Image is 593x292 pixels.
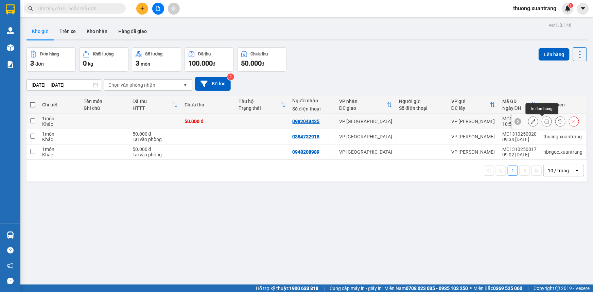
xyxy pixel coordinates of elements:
[339,119,392,124] div: VP [GEOGRAPHIC_DATA]
[168,3,180,15] button: aim
[539,48,570,61] button: Lên hàng
[213,61,215,67] span: đ
[133,99,173,104] div: Đã thu
[251,52,268,56] div: Chưa thu
[565,5,571,12] img: icon-new-feature
[339,105,387,111] div: ĐC giao
[289,286,318,291] strong: 1900 633 818
[7,231,14,239] img: warehouse-icon
[42,116,77,121] div: 1 món
[6,4,15,15] img: logo-vxr
[502,137,537,142] div: 09:34 [DATE]
[451,119,495,124] div: VP [PERSON_NAME]
[81,23,113,39] button: Kho nhận
[42,131,77,137] div: 1 món
[185,119,232,124] div: 50.000 đ
[508,4,562,13] span: thuong.xuantrang
[7,262,14,269] span: notification
[133,131,178,137] div: 50.000 đ
[451,99,490,104] div: VP gửi
[293,119,320,124] div: 0982043425
[132,47,181,72] button: Số lượng3món
[330,285,383,292] span: Cung cấp máy in - giấy in:
[7,27,14,34] img: warehouse-icon
[293,134,320,139] div: 0384732918
[136,3,148,15] button: plus
[549,21,572,29] div: ver 1.8.146
[241,59,262,67] span: 50.000
[502,147,537,152] div: MC1310250017
[133,152,178,157] div: Tại văn phòng
[543,134,583,139] div: thuong.xuantrang
[188,59,213,67] span: 100.000
[399,105,444,111] div: Số điện thoại
[502,121,537,127] div: 10:53 [DATE]
[502,152,537,157] div: 09:02 [DATE]
[237,47,286,72] button: Chưa thu50.000đ
[324,285,325,292] span: |
[133,147,178,152] div: 50.000 đ
[339,134,392,139] div: VP [GEOGRAPHIC_DATA]
[256,285,318,292] span: Hỗ trợ kỹ thuật:
[580,5,586,12] span: caret-down
[339,149,392,155] div: VP [GEOGRAPHIC_DATA]
[543,149,583,155] div: hbngoc.xuantrang
[227,73,234,80] sup: 2
[108,82,155,88] div: Chọn văn phòng nhận
[577,3,589,15] button: caret-down
[548,167,569,174] div: 10 / trang
[54,23,81,39] button: Trên xe
[473,285,522,292] span: Miền Bắc
[185,47,234,72] button: Đã thu100.000đ
[42,147,77,152] div: 1 món
[171,6,176,11] span: aim
[555,286,560,291] span: copyright
[502,116,537,121] div: MC1310250029
[384,285,468,292] span: Miền Nam
[399,99,444,104] div: Người gửi
[185,102,232,107] div: Chưa thu
[42,137,77,142] div: Khác
[79,47,128,72] button: Khối lượng0kg
[7,44,14,51] img: warehouse-icon
[136,59,139,67] span: 3
[28,6,33,11] span: search
[182,82,188,88] svg: open
[88,61,93,67] span: kg
[239,105,280,111] div: Trạng thái
[27,23,54,39] button: Kho gửi
[470,287,472,290] span: ⚪️
[493,286,522,291] strong: 0369 525 060
[7,247,14,254] span: question-circle
[140,6,145,11] span: plus
[129,96,181,114] th: Toggle SortBy
[499,96,540,114] th: Toggle SortBy
[569,3,573,8] sup: 1
[145,52,163,56] div: Số lượng
[574,168,580,173] svg: open
[336,96,396,114] th: Toggle SortBy
[502,131,537,137] div: MC1310250020
[30,59,34,67] span: 3
[527,285,528,292] span: |
[133,137,178,142] div: Tại văn phòng
[195,77,231,91] button: Bộ lọc
[451,134,495,139] div: VP [PERSON_NAME]
[27,80,101,90] input: Select a date range.
[448,96,499,114] th: Toggle SortBy
[40,52,59,56] div: Đơn hàng
[502,105,531,111] div: Ngày ĐH
[339,99,387,104] div: VP nhận
[35,61,44,67] span: đơn
[133,105,173,111] div: HTTT
[543,102,583,107] div: Nhân viên
[508,166,518,176] button: 1
[37,5,118,12] input: Tìm tên, số ĐT hoặc mã đơn
[526,103,558,114] div: In đơn hàng
[451,105,490,111] div: ĐC lấy
[42,121,77,127] div: Khác
[141,61,150,67] span: món
[528,116,538,126] div: Sửa đơn hàng
[27,47,76,72] button: Đơn hàng3đơn
[198,52,211,56] div: Đã thu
